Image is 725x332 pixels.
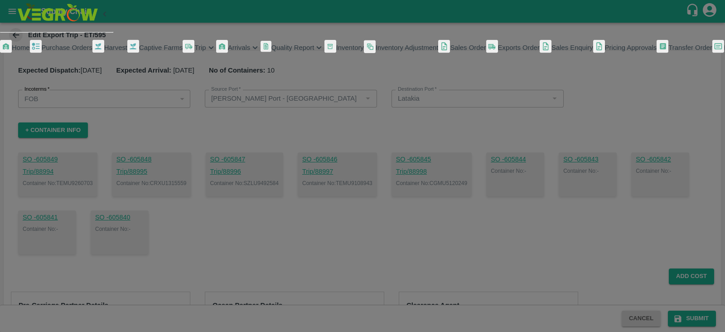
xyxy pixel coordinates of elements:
[486,40,540,56] a: shipmentsExports Order
[183,40,216,56] div: deliveryTrip
[540,40,593,56] a: salesSales Enquiry
[657,40,712,56] a: whTransferTransfer Order
[261,41,324,55] div: qualityReportQuality Report
[42,44,92,51] span: Purchase Orders
[92,39,104,53] img: harvest
[364,40,439,56] a: inventoryInventory Adjustment
[324,40,336,53] img: whInventory
[194,44,206,51] span: Trip
[498,44,540,51] span: Exports Order
[551,44,593,51] span: Sales Enquiry
[657,40,668,53] img: whTransfer
[139,44,183,51] span: Captive Farms
[605,44,657,51] span: Pricing Approvals
[486,40,498,53] img: shipments
[668,44,712,51] span: Transfer Order
[438,40,486,56] a: salesSales Order
[376,44,439,51] span: Inventory Adjustment
[30,40,92,56] a: recieptPurchase Orders
[261,41,271,52] img: qualityReport
[30,40,42,53] img: reciept
[324,40,364,56] a: whInventoryInventory
[336,44,364,51] span: Inventory
[593,40,657,56] a: salesPricing Approvals
[364,40,376,53] img: inventory
[216,40,261,56] div: whArrivalArrivals
[104,44,127,51] span: Harvest
[271,44,314,51] span: Quality Report
[438,40,450,53] img: sales
[127,39,139,53] img: harvest
[593,40,605,53] img: sales
[183,40,194,53] img: delivery
[216,40,228,53] img: whArrival
[540,40,551,53] img: sales
[228,44,250,51] span: Arrivals
[12,44,30,51] span: Home
[450,44,486,51] span: Sales Order
[92,39,127,56] a: harvestHarvest
[127,39,183,56] a: harvestCaptive Farms
[712,40,724,53] img: centralMaterial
